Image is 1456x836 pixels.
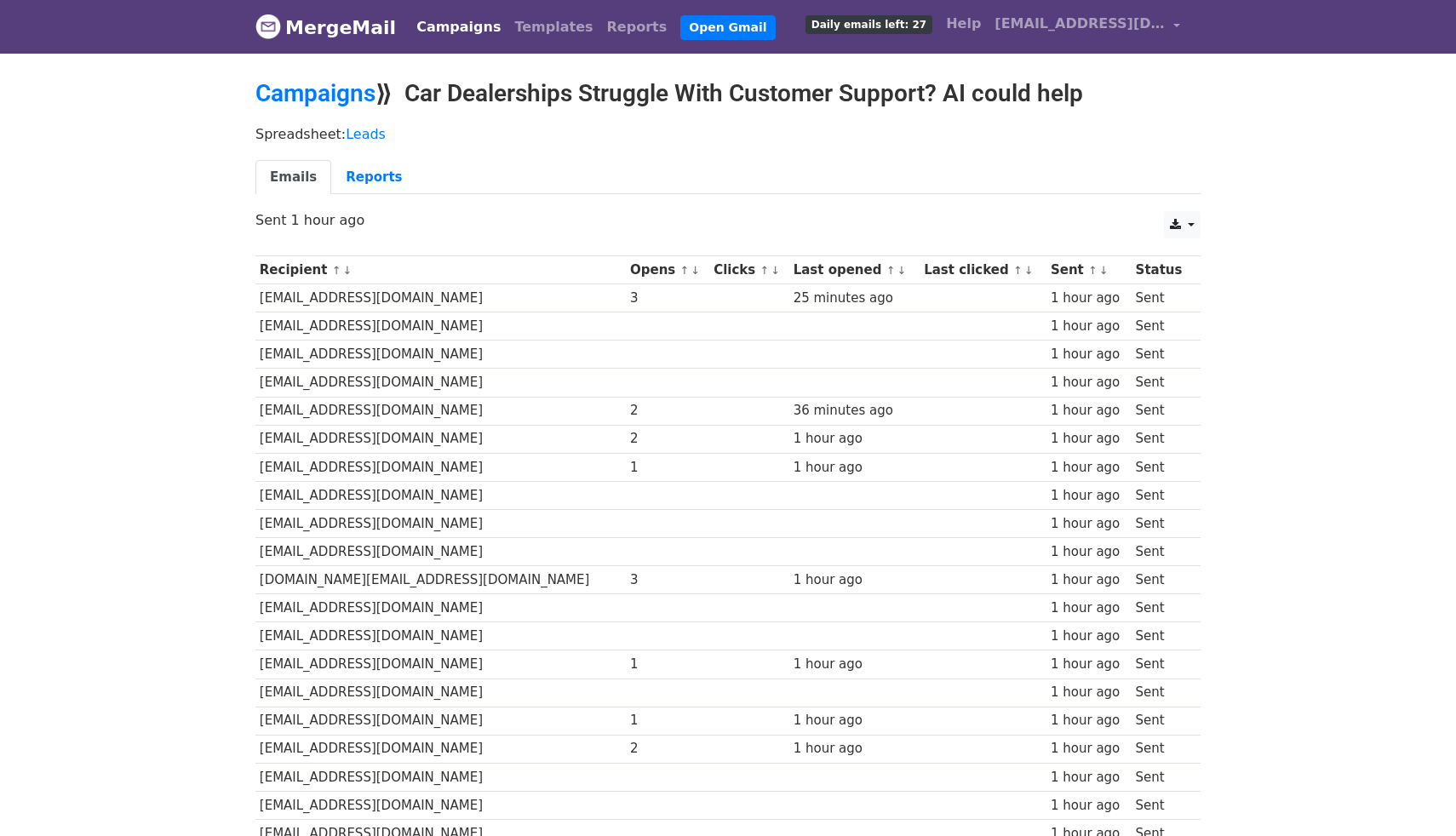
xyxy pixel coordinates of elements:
div: 1 hour ago [1051,514,1127,534]
td: [EMAIL_ADDRESS][DOMAIN_NAME] [255,481,626,509]
th: Last opened [789,256,920,284]
td: [EMAIL_ADDRESS][DOMAIN_NAME] [255,735,626,763]
p: Sent 1 hour ago [255,211,1201,229]
td: [EMAIL_ADDRESS][DOMAIN_NAME] [255,341,626,369]
th: Last clicked [920,256,1046,284]
div: 1 hour ago [1051,768,1127,787]
a: [EMAIL_ADDRESS][DOMAIN_NAME] [988,7,1187,47]
a: ↑ [886,264,896,277]
div: 25 minutes ago [794,289,916,308]
div: 1 hour ago [1051,711,1127,730]
div: 1 hour ago [1051,401,1127,421]
td: Sent [1132,284,1192,312]
td: Sent [1132,453,1192,481]
td: [EMAIL_ADDRESS][DOMAIN_NAME] [255,679,626,707]
span: [EMAIL_ADDRESS][DOMAIN_NAME] [995,14,1165,34]
a: ↓ [897,264,906,277]
a: Campaigns [410,10,507,44]
td: [EMAIL_ADDRESS][DOMAIN_NAME] [255,594,626,622]
a: ↑ [760,264,769,277]
td: Sent [1132,397,1192,425]
div: 1 hour ago [1051,458,1127,478]
td: Sent [1132,538,1192,566]
td: [EMAIL_ADDRESS][DOMAIN_NAME] [255,538,626,566]
div: 1 hour ago [1051,739,1127,759]
a: ↓ [1099,264,1109,277]
div: 1 hour ago [1051,627,1127,646]
div: 1 hour ago [1051,570,1127,590]
a: ↓ [771,264,780,277]
iframe: Chat Widget [1371,754,1456,836]
a: ↓ [691,264,700,277]
div: 1 hour ago [1051,317,1127,336]
td: [DOMAIN_NAME][EMAIL_ADDRESS][DOMAIN_NAME] [255,566,626,594]
div: 1 hour ago [1051,598,1127,618]
div: 1 hour ago [1051,683,1127,702]
a: MergeMail [255,9,396,45]
td: Sent [1132,481,1192,509]
td: Sent [1132,791,1192,819]
td: [EMAIL_ADDRESS][DOMAIN_NAME] [255,453,626,481]
div: 1 hour ago [1051,345,1127,364]
span: Daily emails left: 27 [805,15,932,34]
div: 1 hour ago [1051,373,1127,392]
td: Sent [1132,650,1192,679]
a: ↑ [1013,264,1023,277]
div: 1 hour ago [794,655,916,674]
a: ↑ [680,264,690,277]
div: 2 [630,401,706,421]
a: Leads [346,126,386,142]
div: 36 minutes ago [794,401,916,421]
td: Sent [1132,763,1192,791]
td: [EMAIL_ADDRESS][DOMAIN_NAME] [255,791,626,819]
a: Daily emails left: 27 [799,7,939,41]
td: [EMAIL_ADDRESS][DOMAIN_NAME] [255,397,626,425]
td: Sent [1132,341,1192,369]
div: 1 hour ago [794,429,916,449]
a: ↑ [332,264,341,277]
a: Reports [331,160,416,195]
a: Emails [255,160,331,195]
td: Sent [1132,679,1192,707]
div: 1 hour ago [1051,486,1127,506]
img: MergeMail logo [255,14,281,39]
th: Opens [626,256,709,284]
td: [EMAIL_ADDRESS][DOMAIN_NAME] [255,763,626,791]
a: Open Gmail [680,15,775,40]
div: 1 hour ago [794,458,916,478]
th: Sent [1046,256,1132,284]
td: [EMAIL_ADDRESS][DOMAIN_NAME] [255,622,626,650]
div: 1 hour ago [1051,796,1127,816]
div: 1 hour ago [794,711,916,730]
td: Sent [1132,735,1192,763]
div: 2 [630,429,706,449]
p: Spreadsheet: [255,125,1201,143]
td: [EMAIL_ADDRESS][DOMAIN_NAME] [255,650,626,679]
th: Status [1132,256,1192,284]
td: Sent [1132,369,1192,397]
a: ↓ [1024,264,1034,277]
td: [EMAIL_ADDRESS][DOMAIN_NAME] [255,509,626,537]
th: Recipient [255,256,626,284]
div: 1 hour ago [1051,289,1127,308]
div: 1 hour ago [794,739,916,759]
div: 1 hour ago [1051,655,1127,674]
td: Sent [1132,566,1192,594]
div: 1 [630,655,706,674]
a: Campaigns [255,79,375,107]
td: Sent [1132,622,1192,650]
td: [EMAIL_ADDRESS][DOMAIN_NAME] [255,425,626,453]
h2: ⟫ Car Dealerships Struggle With Customer Support? AI could help [255,79,1201,108]
div: 1 hour ago [1051,429,1127,449]
div: 3 [630,289,706,308]
td: [EMAIL_ADDRESS][DOMAIN_NAME] [255,284,626,312]
a: ↓ [342,264,352,277]
td: Sent [1132,509,1192,537]
td: Sent [1132,312,1192,341]
td: [EMAIL_ADDRESS][DOMAIN_NAME] [255,707,626,735]
a: Reports [600,10,674,44]
div: 1 hour ago [1051,542,1127,562]
a: Help [939,7,988,41]
a: ↑ [1088,264,1098,277]
div: 1 [630,458,706,478]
